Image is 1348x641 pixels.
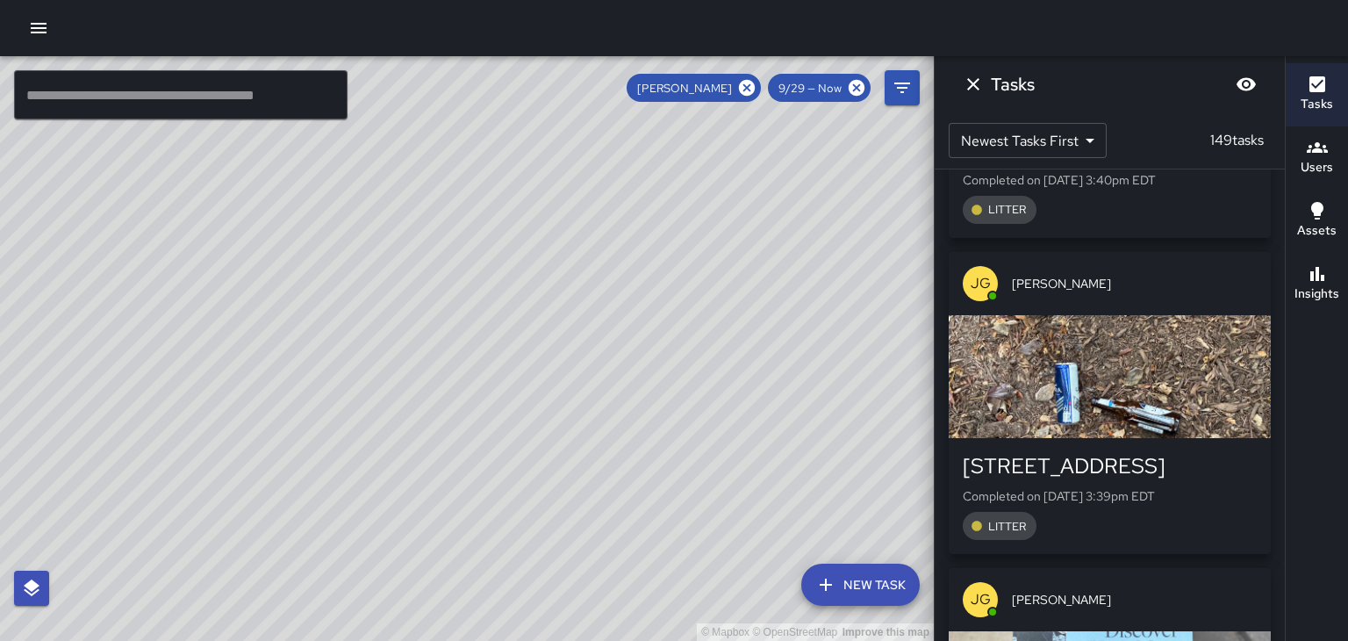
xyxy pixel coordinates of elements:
[1286,253,1348,316] button: Insights
[1297,221,1337,241] h6: Assets
[768,74,871,102] div: 9/29 — Now
[1229,67,1264,102] button: Blur
[627,74,761,102] div: [PERSON_NAME]
[963,171,1257,189] p: Completed on [DATE] 3:40pm EDT
[1012,591,1257,609] span: [PERSON_NAME]
[1301,158,1333,177] h6: Users
[971,273,991,294] p: JG
[1294,284,1339,304] h6: Insights
[978,202,1036,217] span: LITTER
[949,252,1271,554] button: JG[PERSON_NAME][STREET_ADDRESS]Completed on [DATE] 3:39pm EDTLITTER
[885,70,920,105] button: Filters
[971,589,991,610] p: JG
[1286,126,1348,190] button: Users
[1286,190,1348,253] button: Assets
[627,81,742,96] span: [PERSON_NAME]
[768,81,852,96] span: 9/29 — Now
[1301,95,1333,114] h6: Tasks
[991,70,1035,98] h6: Tasks
[1286,63,1348,126] button: Tasks
[801,564,920,606] button: New Task
[956,67,991,102] button: Dismiss
[963,452,1257,480] div: [STREET_ADDRESS]
[978,519,1036,534] span: LITTER
[1012,275,1257,292] span: [PERSON_NAME]
[949,123,1107,158] div: Newest Tasks First
[1203,130,1271,151] p: 149 tasks
[963,487,1257,505] p: Completed on [DATE] 3:39pm EDT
